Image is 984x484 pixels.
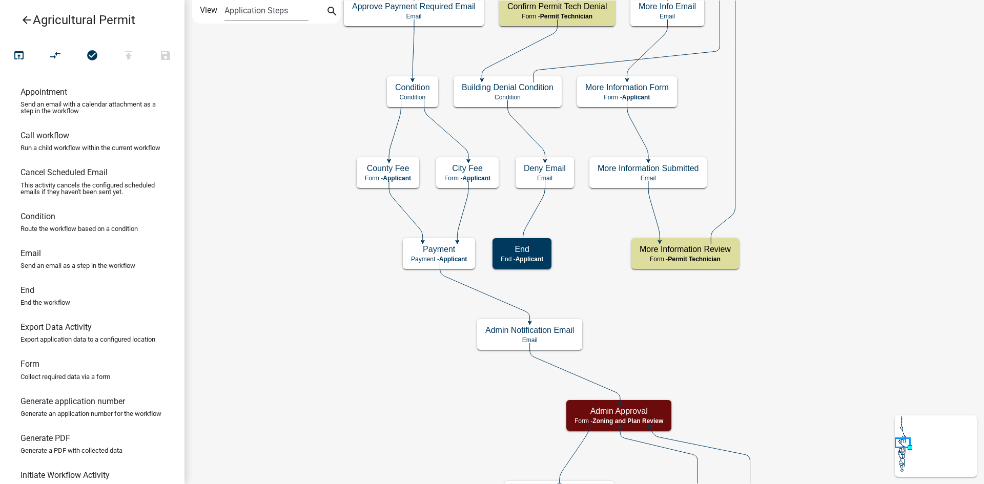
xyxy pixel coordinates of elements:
[20,182,164,195] p: This activity cancels the configured scheduled emails if they haven't been sent yet.
[668,256,720,263] span: Permit Technician
[395,94,430,101] p: Condition
[507,2,607,11] h5: Confirm Permit Tech Denial
[524,175,566,182] p: Email
[639,2,696,11] h5: More Info Email
[352,13,476,20] p: Email
[20,14,33,28] i: arrow_back
[37,45,74,67] button: Auto Layout
[20,248,41,258] h6: Email
[20,447,122,454] p: Generate a PDF with collected data
[485,325,574,335] h5: Admin Notification Email
[411,244,467,254] h5: Payment
[1,45,37,67] button: Test Workflow
[592,417,663,425] span: Zoning and Plan Review
[20,359,39,369] h6: Form
[462,175,490,182] span: Applicant
[20,373,110,380] p: Collect required data via a form
[365,163,411,173] h5: County Fee
[20,131,69,140] h6: Call workflow
[74,45,111,67] button: No problems
[20,87,67,97] h6: Appointment
[20,225,138,232] p: Route the workflow based on a condition
[20,262,135,269] p: Send an email as a step in the workflow
[501,256,543,263] p: End -
[352,2,476,11] h5: Approve Payment Required Email
[524,163,566,173] h5: Deny Email
[507,13,607,20] p: Form -
[444,163,490,173] h5: City Fee
[8,8,168,32] a: Agricultural Permit
[20,336,155,343] p: Export application data to a configured location
[411,256,467,263] p: Payment -
[1,45,184,70] div: Workflow actions
[462,82,553,92] h5: Building Denial Condition
[20,322,92,332] h6: Export Data Activity
[20,212,55,221] h6: Condition
[20,396,125,406] h6: Generate application number
[516,256,544,263] span: Applicant
[444,175,490,182] p: Form -
[50,49,62,64] i: compare_arrows
[20,167,108,177] h6: Cancel Scheduled Email
[622,94,650,101] span: Applicant
[598,175,699,182] p: Email
[485,336,574,344] p: Email
[122,49,135,64] i: publish
[439,256,467,263] span: Applicant
[326,5,338,19] i: search
[20,144,160,151] p: Run a child workflow within the current workflow
[639,13,696,20] p: Email
[575,417,663,425] p: Form -
[20,101,164,114] p: Send an email with a calendar attachment as a step in the workflow
[585,94,669,101] p: Form -
[20,410,161,417] p: Generate an application number for the workflow
[501,244,543,254] h5: End
[13,49,25,64] i: open_in_browser
[640,244,731,254] h5: More Information Review
[20,285,34,295] h6: End
[86,49,98,64] i: check_circle
[395,82,430,92] h5: Condition
[462,94,553,101] p: Condition
[20,299,70,306] p: End the workflow
[640,256,731,263] p: Form -
[575,406,663,416] h5: Admin Approval
[110,45,147,67] button: Publish
[383,175,411,182] span: Applicant
[585,82,669,92] h5: More Information Form
[147,45,184,67] button: Save
[598,163,699,173] h5: More Information Submitted
[365,175,411,182] p: Form -
[540,13,592,20] span: Permit Technician
[20,433,70,443] h6: Generate PDF
[324,4,340,20] button: search
[159,49,172,64] i: save
[20,470,110,480] h6: Initiate Workflow Activity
